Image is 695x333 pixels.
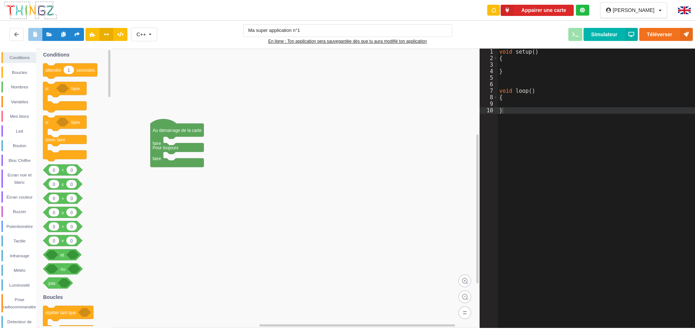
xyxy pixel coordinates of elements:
[480,68,498,75] div: 4
[60,253,64,258] text: et
[45,137,66,142] text: sinon faire
[3,1,58,20] img: thingz_logo.png
[3,171,36,186] div: Ecran noir et blanc
[480,94,498,101] div: 8
[480,88,498,94] div: 7
[62,168,64,173] text: <
[136,32,146,37] div: C++
[53,224,55,229] text: 0
[3,69,36,76] div: Boucles
[3,267,36,274] div: Météo
[62,238,64,243] text: ≠
[639,28,693,41] button: Téléverser
[53,168,55,173] text: 0
[53,238,55,243] text: 0
[71,120,80,125] text: faire
[480,49,498,55] div: 1
[3,142,36,149] div: Bouton
[3,128,36,135] div: Led
[480,81,498,88] div: 6
[480,107,498,114] div: 10
[45,68,61,73] text: attendre
[584,28,638,41] button: Simulateur
[76,68,95,73] text: secondes
[43,294,63,300] text: Boucles
[480,62,498,68] div: 3
[678,7,691,14] img: gb.png
[43,52,69,58] text: Conditions
[153,156,161,161] text: faire
[71,196,73,201] text: 0
[576,5,589,16] div: Tu es connecté au serveur de création de Thingz
[3,54,36,61] div: Conditions
[152,128,202,133] text: Au démarrage de la carte
[3,296,36,311] div: Prise radiocommandée
[3,98,36,105] div: Variables
[45,86,49,91] text: si
[3,208,36,215] div: Buzzer
[3,113,36,120] div: Mes blocs
[3,237,36,245] div: Tactile
[153,141,161,146] text: faire
[62,182,64,187] text: ≤
[501,5,574,16] button: Appairer une carte
[480,75,498,81] div: 5
[3,252,36,259] div: Infrarouge
[62,224,64,229] text: >
[3,193,36,201] div: Écran couleur
[60,267,65,272] text: ou
[3,83,36,91] div: Nombres
[71,168,73,173] text: 0
[49,281,55,286] text: pas
[45,310,76,315] text: répéter tant que
[53,210,55,215] text: 0
[3,223,36,230] div: Potentiomètre
[70,182,73,187] text: 0
[3,282,36,289] div: Luminosité
[613,8,654,13] div: [PERSON_NAME]
[71,224,73,229] text: 0
[70,238,73,243] text: 0
[70,210,73,215] text: 0
[152,145,178,150] text: Pour toujours
[62,210,64,215] text: ≥
[68,68,70,73] text: 1
[3,157,36,164] div: Bloc Chiffre
[53,182,55,187] text: 0
[71,86,80,91] text: faire
[53,196,55,201] text: 0
[480,101,498,107] div: 9
[480,55,498,62] div: 2
[62,196,64,201] text: =
[3,318,36,333] div: Detecteur de mouvement
[45,120,49,125] text: si
[243,38,452,45] div: En ligne : Ton application sera sauvegardée dès que tu aura modifié ton application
